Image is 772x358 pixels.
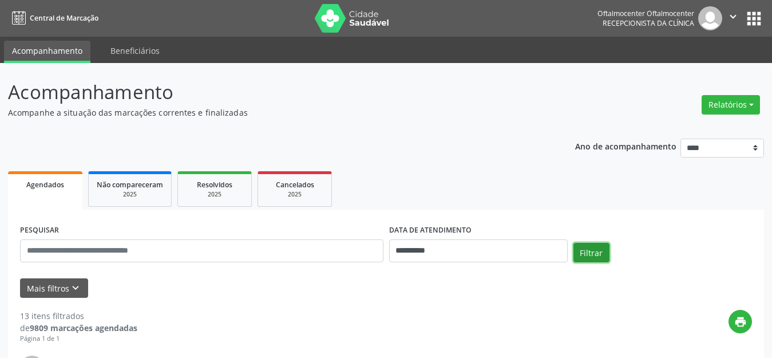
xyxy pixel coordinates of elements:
[744,9,764,29] button: apps
[8,78,537,107] p: Acompanhamento
[20,334,137,344] div: Página 1 de 1
[702,95,760,115] button: Relatórios
[20,222,59,239] label: PESQUISAR
[727,10,739,23] i: 
[698,6,722,30] img: img
[102,41,168,61] a: Beneficiários
[30,13,98,23] span: Central de Marcação
[30,322,137,333] strong: 9809 marcações agendadas
[276,180,314,190] span: Cancelados
[97,190,163,199] div: 2025
[8,107,537,119] p: Acompanhe a situação das marcações correntes e finalizadas
[186,190,243,199] div: 2025
[20,278,88,298] button: Mais filtroskeyboard_arrow_down
[20,322,137,334] div: de
[734,316,747,328] i: print
[69,282,82,294] i: keyboard_arrow_down
[266,190,323,199] div: 2025
[729,310,752,333] button: print
[8,9,98,27] a: Central de Marcação
[20,310,137,322] div: 13 itens filtrados
[26,180,64,190] span: Agendados
[197,180,232,190] span: Resolvidos
[722,6,744,30] button: 
[603,18,694,28] span: Recepcionista da clínica
[4,41,90,63] a: Acompanhamento
[97,180,163,190] span: Não compareceram
[597,9,694,18] div: Oftalmocenter Oftalmocenter
[389,222,472,239] label: DATA DE ATENDIMENTO
[573,243,609,262] button: Filtrar
[575,139,676,153] p: Ano de acompanhamento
